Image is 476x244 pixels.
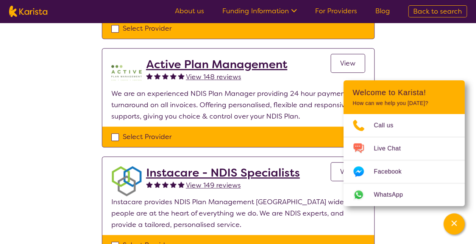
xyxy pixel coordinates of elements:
[374,143,410,154] span: Live Chat
[9,6,47,17] img: Karista logo
[170,181,176,188] img: fullstar
[353,88,456,97] h2: Welcome to Karista!
[343,80,465,206] div: Channel Menu
[178,73,184,79] img: fullstar
[374,189,412,200] span: WhatsApp
[146,73,153,79] img: fullstar
[146,181,153,188] img: fullstar
[186,72,241,81] span: View 148 reviews
[408,5,467,17] a: Back to search
[343,183,465,206] a: Web link opens in a new tab.
[111,166,142,196] img: obkhna0zu27zdd4ubuus.png
[170,73,176,79] img: fullstar
[340,167,356,176] span: View
[111,196,365,230] p: Instacare provides NDIS Plan Management [GEOGRAPHIC_DATA] wide. Our people are at the heart of ev...
[353,100,456,106] p: How can we help you [DATE]?
[413,7,462,16] span: Back to search
[186,181,241,190] span: View 149 reviews
[146,58,287,71] a: Active Plan Management
[154,181,161,188] img: fullstar
[186,71,241,83] a: View 148 reviews
[154,73,161,79] img: fullstar
[178,181,184,188] img: fullstar
[340,59,356,68] span: View
[374,120,403,131] span: Call us
[331,54,365,73] a: View
[186,180,241,191] a: View 149 reviews
[375,6,390,16] a: Blog
[343,114,465,206] ul: Choose channel
[162,73,169,79] img: fullstar
[374,166,410,177] span: Facebook
[162,181,169,188] img: fullstar
[443,213,465,235] button: Channel Menu
[111,88,365,122] p: We are an experienced NDIS Plan Manager providing 24 hour payment turnaround on all invoices. Off...
[146,166,300,180] a: Instacare - NDIS Specialists
[111,58,142,88] img: pypzb5qm7jexfhutod0x.png
[222,6,297,16] a: Funding Information
[315,6,357,16] a: For Providers
[175,6,204,16] a: About us
[331,162,365,181] a: View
